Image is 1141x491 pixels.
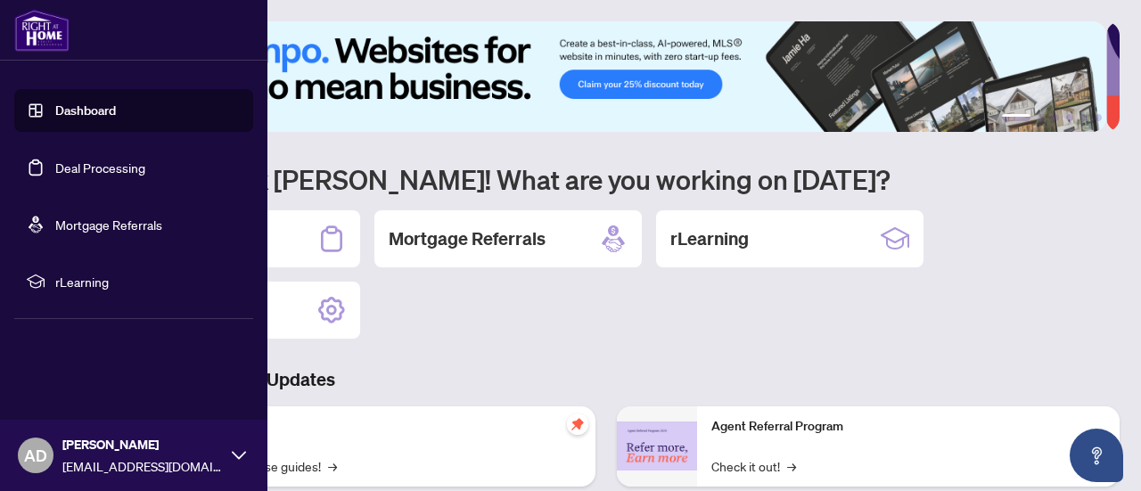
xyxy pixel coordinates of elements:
[1066,114,1073,121] button: 4
[14,9,70,52] img: logo
[24,443,47,468] span: AD
[711,456,796,476] a: Check it out!→
[55,217,162,233] a: Mortgage Referrals
[670,226,749,251] h2: rLearning
[93,367,1120,392] h3: Brokerage & Industry Updates
[93,162,1120,196] h1: Welcome back [PERSON_NAME]! What are you working on [DATE]?
[787,456,796,476] span: →
[55,272,241,291] span: rLearning
[617,421,697,471] img: Agent Referral Program
[62,456,223,476] span: [EMAIL_ADDRESS][DOMAIN_NAME]
[1002,114,1030,121] button: 1
[328,456,337,476] span: →
[711,417,1105,437] p: Agent Referral Program
[1080,114,1088,121] button: 5
[1052,114,1059,121] button: 3
[187,417,581,437] p: Self-Help
[55,160,145,176] a: Deal Processing
[1070,429,1123,482] button: Open asap
[93,21,1106,132] img: Slide 0
[62,435,223,454] span: [PERSON_NAME]
[1095,114,1102,121] button: 6
[567,413,588,435] span: pushpin
[55,102,116,119] a: Dashboard
[389,226,546,251] h2: Mortgage Referrals
[1038,114,1045,121] button: 2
